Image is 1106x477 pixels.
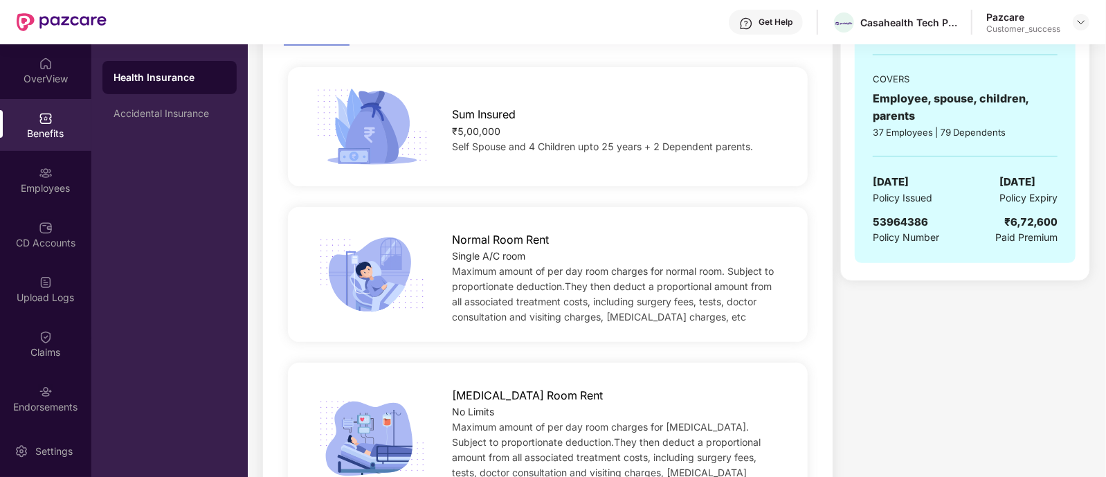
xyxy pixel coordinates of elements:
img: svg+xml;base64,PHN2ZyBpZD0iSG9tZSIgeG1sbnM9Imh0dHA6Ly93d3cudzMub3JnLzIwMDAvc3ZnIiB3aWR0aD0iMjAiIG... [39,57,53,71]
img: svg+xml;base64,PHN2ZyBpZD0iQ2xhaW0iIHhtbG5zPSJodHRwOi8vd3d3LnczLm9yZy8yMDAwL3N2ZyIgd2lkdGg9IjIwIi... [39,330,53,344]
div: Settings [31,444,77,458]
div: Customer_success [986,24,1060,35]
img: icon [311,233,433,317]
span: Policy Expiry [999,190,1058,206]
div: Accidental Insurance [114,108,226,119]
img: svg+xml;base64,PHN2ZyBpZD0iVXBsb2FkX0xvZ3MiIGRhdGEtbmFtZT0iVXBsb2FkIExvZ3MiIHhtbG5zPSJodHRwOi8vd3... [39,276,53,289]
img: svg+xml;base64,PHN2ZyBpZD0iQ0RfQWNjb3VudHMiIGRhdGEtbmFtZT0iQ0QgQWNjb3VudHMiIHhtbG5zPSJodHRwOi8vd3... [39,221,53,235]
div: 37 Employees | 79 Dependents [873,125,1058,139]
span: 53964386 [873,215,928,228]
div: Single A/C room [453,249,785,264]
div: Employee, spouse, children, parents [873,90,1058,125]
img: svg+xml;base64,PHN2ZyBpZD0iRW5kb3JzZW1lbnRzIiB4bWxucz0iaHR0cDovL3d3dy53My5vcmcvMjAwMC9zdmciIHdpZH... [39,385,53,399]
img: New Pazcare Logo [17,13,107,31]
div: Casahealth Tech Private Limited [860,16,957,29]
div: ₹6,72,600 [1004,214,1058,231]
span: Paid Premium [995,230,1058,245]
span: [MEDICAL_DATA] Room Rent [453,387,604,404]
span: Normal Room Rent [453,231,550,249]
img: svg+xml;base64,PHN2ZyBpZD0iSGVscC0zMngzMiIgeG1sbnM9Imh0dHA6Ly93d3cudzMub3JnLzIwMDAvc3ZnIiB3aWR0aD... [739,17,753,30]
img: Pocketpills_logo-horizontal_colour_RGB%20(2)%20(1).png [834,20,854,27]
span: Sum Insured [453,106,516,123]
div: Health Insurance [114,71,226,84]
img: svg+xml;base64,PHN2ZyBpZD0iQmVuZWZpdHMiIHhtbG5zPSJodHRwOi8vd3d3LnczLm9yZy8yMDAwL3N2ZyIgd2lkdGg9Ij... [39,111,53,125]
span: [DATE] [999,174,1035,190]
span: Policy Number [873,231,939,243]
img: svg+xml;base64,PHN2ZyBpZD0iRW1wbG95ZWVzIiB4bWxucz0iaHR0cDovL3d3dy53My5vcmcvMjAwMC9zdmciIHdpZHRoPS... [39,166,53,180]
div: COVERS [873,72,1058,86]
img: svg+xml;base64,PHN2ZyBpZD0iRHJvcGRvd24tMzJ4MzIiIHhtbG5zPSJodHRwOi8vd3d3LnczLm9yZy8yMDAwL3N2ZyIgd2... [1076,17,1087,28]
span: [DATE] [873,174,909,190]
img: svg+xml;base64,PHN2ZyBpZD0iU2V0dGluZy0yMHgyMCIgeG1sbnM9Imh0dHA6Ly93d3cudzMub3JnLzIwMDAvc3ZnIiB3aW... [15,444,28,458]
img: icon [311,84,433,169]
div: No Limits [453,404,785,420]
div: Get Help [759,17,792,28]
span: Policy Issued [873,190,932,206]
span: Self Spouse and 4 Children upto 25 years + 2 Dependent parents. [453,141,754,152]
div: ₹5,00,000 [453,124,785,139]
div: Pazcare [986,10,1060,24]
span: Maximum amount of per day room charges for normal room. Subject to proportionate deduction.They t... [453,265,774,323]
